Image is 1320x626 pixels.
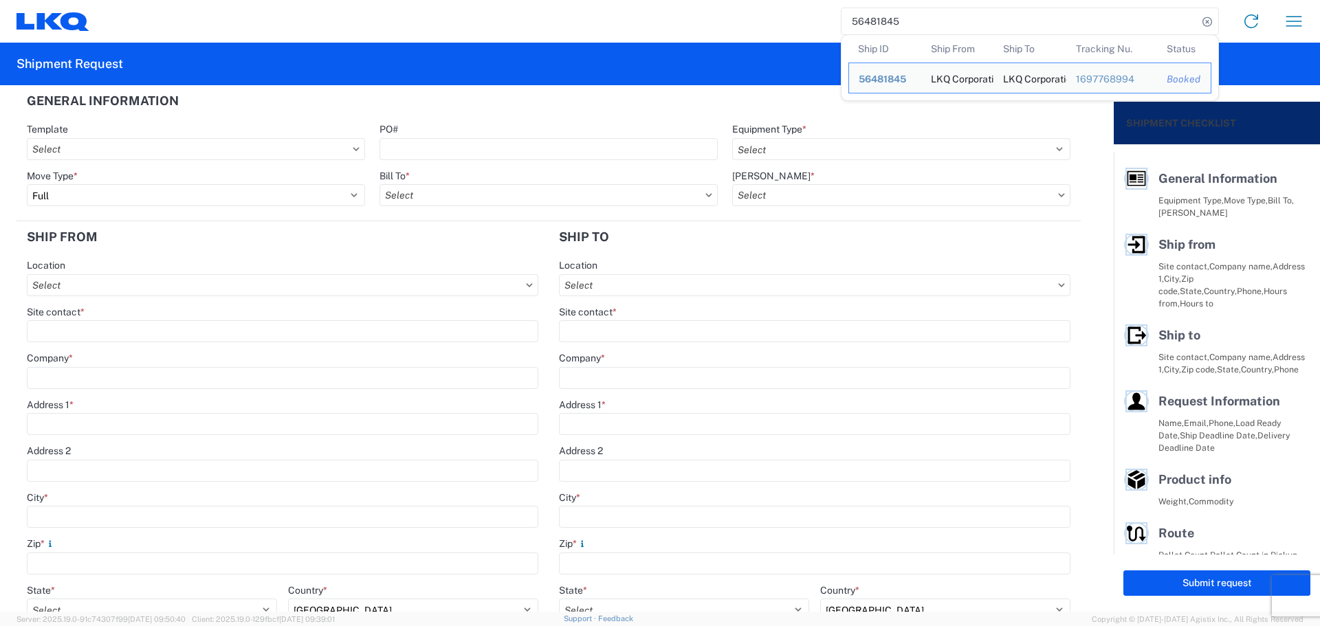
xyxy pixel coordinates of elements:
div: LKQ Corporation [931,63,984,93]
span: [PERSON_NAME] [1158,208,1228,218]
div: LKQ Corporation [1003,63,1057,93]
span: City, [1164,364,1181,375]
label: City [559,491,580,504]
input: Select [732,184,1070,206]
label: Address 2 [559,445,603,457]
span: State, [1217,364,1241,375]
table: Search Results [848,35,1218,100]
span: Country, [1241,364,1274,375]
span: Client: 2025.19.0-129fbcf [192,615,335,623]
span: Equipment Type, [1158,195,1224,205]
th: Ship From [921,35,994,63]
span: Phone, [1237,286,1264,296]
span: Request Information [1158,394,1280,408]
label: Move Type [27,170,78,182]
div: Booked [1167,73,1201,85]
label: State [27,584,55,596]
span: Server: 2025.19.0-91c74307f99 [16,615,186,623]
button: Submit request [1123,570,1310,596]
span: Commodity [1189,496,1234,506]
label: Company [27,352,73,364]
label: Site contact [27,306,85,318]
label: PO# [379,123,398,135]
span: Ship to [1158,328,1200,342]
span: Ship from [1158,237,1215,251]
label: Template [27,123,68,135]
span: State, [1180,286,1204,296]
label: Equipment Type [732,123,806,135]
span: Product info [1158,472,1231,487]
div: 56481845 [859,73,912,85]
span: Company name, [1209,352,1273,362]
th: Tracking Nu. [1066,35,1157,63]
label: Address 1 [559,399,606,411]
label: Site contact [559,306,617,318]
span: Ship Deadline Date, [1180,430,1257,440]
span: Weight, [1158,496,1189,506]
th: Ship To [993,35,1066,63]
input: Select [379,184,718,206]
span: Pallet Count, [1158,550,1210,560]
label: Zip [27,537,56,550]
span: Email, [1184,418,1209,428]
label: Country [288,584,327,596]
input: Select [27,274,538,296]
label: Location [27,259,65,271]
span: [DATE] 09:39:01 [279,615,335,623]
input: Select [559,274,1070,296]
label: City [27,491,48,504]
th: Ship ID [848,35,921,63]
span: Company name, [1209,261,1273,271]
span: Name, [1158,418,1184,428]
span: Route [1158,526,1194,540]
label: Location [559,259,597,271]
label: Address 1 [27,399,74,411]
span: Zip code, [1181,364,1217,375]
label: State [559,584,587,596]
h2: Shipment Request [16,56,123,72]
span: Pallet Count in Pickup Stops equals Pallet Count in delivery stops, [1158,550,1303,585]
label: Address 2 [27,445,71,457]
span: Move Type, [1224,195,1268,205]
span: Site contact, [1158,352,1209,362]
label: [PERSON_NAME] [732,170,815,182]
span: Bill To, [1268,195,1294,205]
span: General Information [1158,171,1277,186]
label: Company [559,352,605,364]
input: Shipment, tracking or reference number [841,8,1198,34]
span: Hours to [1180,298,1213,309]
span: Phone [1274,364,1299,375]
h2: Shipment Checklist [1126,115,1236,131]
span: Phone, [1209,418,1235,428]
h2: Ship from [27,230,98,244]
a: Feedback [598,614,633,623]
th: Status [1157,35,1211,63]
label: Bill To [379,170,410,182]
span: [DATE] 09:50:40 [128,615,186,623]
div: 1697768994 [1076,73,1147,85]
label: Zip [559,537,588,550]
a: Support [564,614,598,623]
span: City, [1164,273,1181,284]
span: Site contact, [1158,261,1209,271]
span: Country, [1204,286,1237,296]
h2: Ship to [559,230,609,244]
label: Country [820,584,859,596]
span: 56481845 [859,74,906,85]
span: Copyright © [DATE]-[DATE] Agistix Inc., All Rights Reserved [1092,613,1303,625]
h2: General Information [27,94,179,108]
input: Select [27,138,365,160]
